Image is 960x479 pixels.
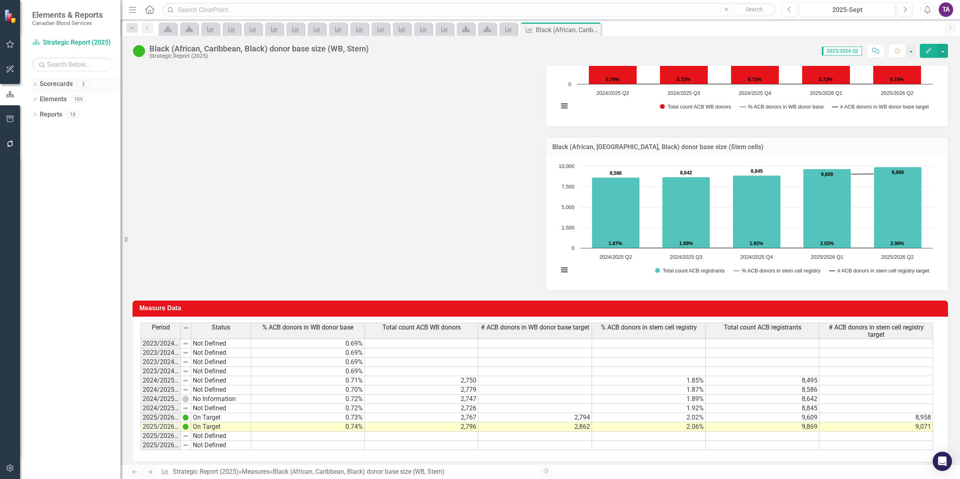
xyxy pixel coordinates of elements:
img: 8DAGhfEEPCf229AAAAAElFTkSuQmCC [183,325,189,331]
td: Not Defined [191,339,251,348]
h3: Measure Data [139,305,944,312]
div: Open Intercom Messenger [933,452,952,471]
text: 2025/2026 Q1 [810,90,842,96]
div: 3 [77,81,90,88]
td: 1.89% [592,395,706,404]
text: 1.89% [679,241,693,246]
span: 2025/2026 Q2 [822,47,862,55]
button: View chart menu, Chart [558,100,570,111]
span: Status [212,324,230,331]
td: 2024/2025 Q1 [141,376,181,385]
button: View chart menu, Chart [558,264,570,275]
text: 0.72% [748,77,762,82]
td: 2,796 [365,422,478,432]
span: Total count ACB WB donors [382,324,461,331]
text: 0.70% [606,77,619,82]
img: 8DAGhfEEPCf229AAAAAElFTkSuQmCC [182,359,189,365]
td: 0.71% [251,376,365,385]
span: Period [152,324,170,331]
text: 2024/2025 Q2 [596,90,629,96]
td: 8,586 [706,385,819,395]
td: Not Defined [191,441,251,450]
td: 2,767 [365,413,478,422]
div: Strategic Report (2025) [149,53,369,59]
text: 2024/2025 Q4 [740,254,773,260]
img: 8DAGhfEEPCf229AAAAAElFTkSuQmCC [182,405,189,411]
text: 2024/2025 Q2 [599,254,632,260]
td: 0.69% [251,367,365,376]
text: 2.02% [820,241,834,246]
td: 2024/2025 Q3 [141,395,181,404]
div: Black (African, Caribbean, Black) donor base size (WB, Stem) [273,468,445,475]
svg: Interactive chart [554,162,937,282]
text: 9,609 [821,172,833,177]
path: 2024/2025 Q3, 8,642. Total count ACB registrants. [662,177,710,248]
td: 2025/2026 Q3 [141,432,181,441]
td: Not Defined [191,367,251,376]
td: 0.72% [251,395,365,404]
img: 8DAGhfEEPCf229AAAAAElFTkSuQmCC [182,350,189,356]
text: 10,000 [559,163,574,169]
span: Total count ACB registrants [724,324,801,331]
td: 1.85% [592,376,706,385]
td: 2024/2025 Q4 [141,404,181,413]
img: IjK2lU6JAAAAAElFTkSuQmCC [182,424,189,430]
span: % ACB donors in stem cell registry [601,324,697,331]
td: 1.87% [592,385,706,395]
input: Search Below... [32,57,112,72]
td: On Target [191,413,251,422]
td: 2023/2024 Q4 [141,367,181,376]
path: 2024/2025 Q4, 8,845. Total count ACB registrants. [733,176,781,248]
td: 2.06% [592,422,706,432]
td: 8,958 [819,413,933,422]
g: Total count ACB registrants, series 1 of 3. Bar series with 5 bars. [592,167,922,248]
span: Elements & Reports [32,10,103,20]
small: Canadian Blood Services [32,20,103,26]
div: 2025-Sept [802,5,893,15]
td: 9,869 [706,422,819,432]
a: Measures [242,468,270,475]
img: 8DAGhfEEPCf229AAAAAElFTkSuQmCC [182,433,189,439]
td: 0.73% [251,413,365,422]
text: 2025/2026 Q1 [811,254,843,260]
td: No Information [191,395,251,404]
td: Not Defined [191,348,251,358]
td: 0.69% [251,358,365,367]
img: 8DAGhfEEPCf229AAAAAElFTkSuQmCC [182,442,189,448]
img: 8DAGhfEEPCf229AAAAAElFTkSuQmCC [182,387,189,393]
a: Strategic Report (2025) [32,38,112,47]
td: 2023/2024 Q2 [141,348,181,358]
button: TA [939,2,953,17]
td: 9,609 [706,413,819,422]
img: 8DAGhfEEPCf229AAAAAElFTkSuQmCC [182,377,189,384]
button: Show Total count ACB WB donors [660,104,731,110]
td: 0.69% [251,339,365,348]
td: 2,794 [478,413,592,422]
div: » » [161,467,534,477]
text: 9,869 [892,170,904,175]
td: 8,495 [706,376,819,385]
td: 2,779 [365,385,478,395]
img: IjK2lU6JAAAAAElFTkSuQmCC [182,414,189,421]
text: 2024/2025 Q3 [670,254,703,260]
img: wEE9TsDyXodHwAAAABJRU5ErkJggg== [182,396,189,402]
img: 8DAGhfEEPCf229AAAAAElFTkSuQmCC [182,340,189,347]
text: 7,500 [562,184,574,190]
td: 0.69% [251,348,365,358]
path: 2025/2026 Q2, 9,869. Total count ACB registrants. [874,167,922,248]
text: Total count ACB WB donors [668,104,731,110]
a: Elements [40,95,67,104]
input: Search ClearPoint... [163,3,776,17]
td: 2.02% [592,413,706,422]
text: 5,000 [562,204,574,210]
text: 8,845 [751,168,763,174]
text: 2024/2025 Q3 [668,90,700,96]
button: Show # ACB donors in WB donor base target [832,104,929,110]
text: # ACB donors in stem cell registry target [837,268,929,274]
td: 2025/2026 Q2 [141,422,181,432]
span: # ACB donors in WB donor base target [481,324,589,331]
td: 2024/2025 Q2 [141,385,181,395]
td: 2,726 [365,404,478,413]
td: Not Defined [191,404,251,413]
text: 1.92% [750,241,763,246]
